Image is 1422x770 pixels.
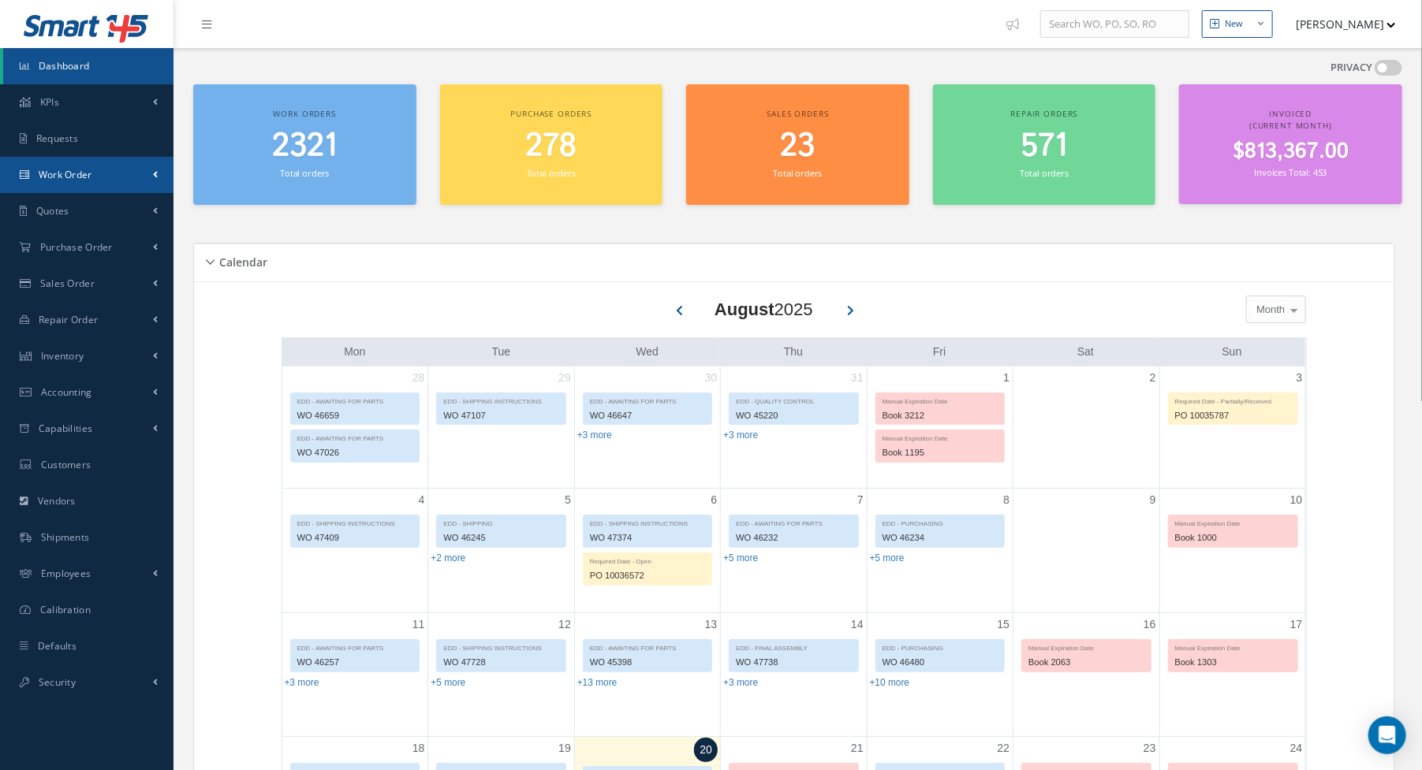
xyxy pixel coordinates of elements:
span: Sales Order [40,277,95,290]
div: WO 45220 [730,407,857,425]
a: Invoiced (Current Month) $813,367.00 Invoices Total: 453 [1179,84,1402,204]
td: August 7, 2025 [721,489,867,613]
td: August 3, 2025 [1159,366,1305,489]
small: Total orders [1020,167,1069,179]
a: Thursday [781,342,806,362]
div: Manual Expiration Date [1169,515,1297,529]
a: Show 13 more events [577,677,618,688]
td: August 16, 2025 [1013,612,1159,737]
span: Purchase Order [40,240,113,254]
a: August 10, 2025 [1287,489,1306,511]
td: July 31, 2025 [721,366,867,489]
input: Search WO, PO, SO, RO [1040,10,1189,39]
div: PO 10035787 [1169,407,1297,425]
td: August 6, 2025 [574,489,720,613]
span: 23 [780,124,815,169]
span: (Current Month) [1249,120,1332,131]
td: July 30, 2025 [574,366,720,489]
a: Sunday [1219,342,1245,362]
a: Monday [341,342,368,362]
div: EDD - SHIPPING INSTRUCTIONS [291,515,420,529]
a: Show 3 more events [577,430,612,441]
span: Accounting [41,385,92,399]
div: WO 46480 [876,653,1004,671]
td: August 15, 2025 [867,612,1013,737]
span: Customers [41,458,91,471]
div: WO 45398 [584,653,711,671]
td: August 10, 2025 [1159,489,1305,613]
span: Security [39,675,76,689]
a: August 8, 2025 [1000,489,1013,511]
div: EDD - SHIPPING [437,515,565,529]
td: August 9, 2025 [1013,489,1159,613]
div: Book 1000 [1169,529,1297,547]
div: Open Intercom Messenger [1368,716,1406,754]
a: August 7, 2025 [854,489,867,511]
div: WO 46245 [437,529,565,547]
a: August 1, 2025 [1000,366,1013,389]
span: 2321 [272,124,337,169]
small: Total orders [280,167,329,179]
a: August 4, 2025 [416,489,428,511]
a: July 28, 2025 [409,366,428,389]
a: August 3, 2025 [1293,366,1306,389]
span: 571 [1021,124,1068,169]
td: August 8, 2025 [867,489,1013,613]
button: [PERSON_NAME] [1281,9,1396,39]
span: Capabilities [39,422,93,435]
span: Defaults [38,639,77,653]
button: New [1202,10,1273,38]
a: August 11, 2025 [409,613,428,636]
label: PRIVACY [1331,60,1372,76]
span: Sales orders [767,108,828,119]
td: August 17, 2025 [1159,612,1305,737]
div: WO 47026 [291,444,420,462]
a: August 24, 2025 [1287,737,1306,760]
td: July 28, 2025 [282,366,428,489]
td: August 14, 2025 [721,612,867,737]
div: EDD - AWAITING FOR PARTS [291,430,420,444]
span: Month [1252,302,1285,318]
div: WO 47107 [437,407,565,425]
div: WO 46234 [876,529,1004,547]
small: Total orders [773,167,822,179]
span: Work Order [39,168,92,181]
a: August 2, 2025 [1147,366,1159,389]
a: Friday [930,342,949,362]
span: Employees [41,567,91,580]
span: Repair orders [1010,108,1077,119]
a: Repair orders 571 Total orders [933,84,1156,205]
td: August 1, 2025 [867,366,1013,489]
div: Manual Expiration Date [876,430,1004,444]
div: EDD - SHIPPING INSTRUCTIONS [584,515,711,529]
span: Invoiced [1270,108,1312,119]
a: Wednesday [633,342,662,362]
div: EDD - SHIPPING INSTRUCTIONS [437,393,565,407]
a: August 22, 2025 [995,737,1013,760]
a: Show 3 more events [723,677,758,688]
a: August 14, 2025 [848,613,867,636]
span: Quotes [36,204,69,218]
span: Vendors [38,494,76,508]
a: Show 3 more events [723,430,758,441]
div: EDD - QUALITY CONTROL [730,393,857,407]
td: July 29, 2025 [428,366,574,489]
div: Required Date - Open [584,553,711,567]
div: New [1225,17,1243,31]
a: July 29, 2025 [555,366,574,389]
div: Book 1195 [876,444,1004,462]
div: EDD - SHIPPING INSTRUCTIONS [437,640,565,653]
td: August 4, 2025 [282,489,428,613]
span: Dashboard [39,59,90,73]
td: August 11, 2025 [282,612,428,737]
span: $813,367.00 [1233,136,1349,167]
a: August 21, 2025 [848,737,867,760]
a: August 5, 2025 [562,489,574,511]
div: WO 47374 [584,529,711,547]
span: Work orders [274,108,336,119]
div: Book 3212 [876,407,1004,425]
h5: Calendar [215,251,267,270]
a: August 20, 2025 [694,738,718,762]
span: Repair Order [39,313,99,326]
a: July 31, 2025 [848,366,867,389]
